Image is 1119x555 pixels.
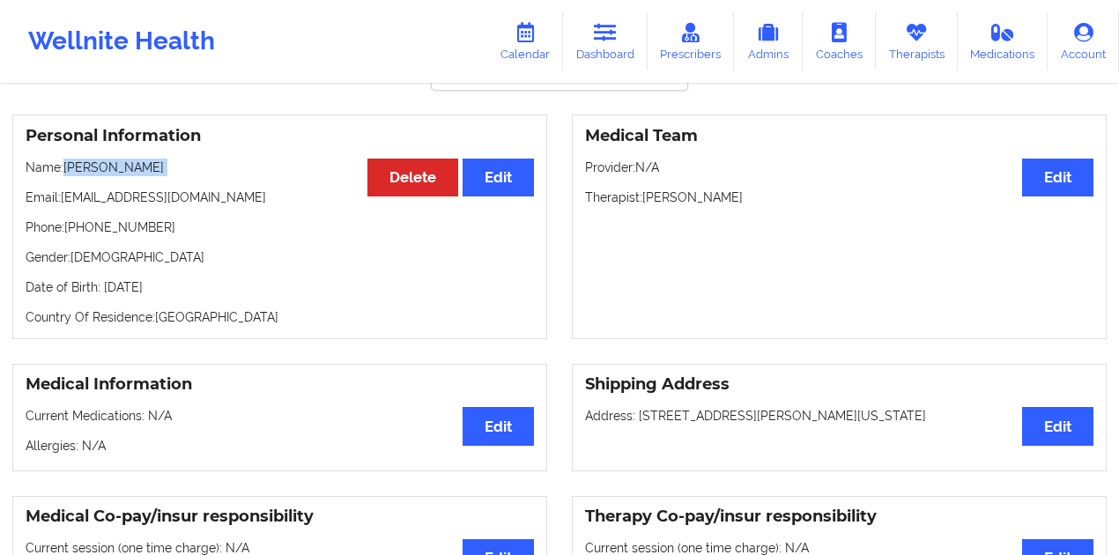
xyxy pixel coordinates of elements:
button: Edit [463,159,534,196]
h3: Shipping Address [585,374,1093,395]
p: Date of Birth: [DATE] [26,278,534,296]
h3: Medical Team [585,126,1093,146]
button: Edit [1022,407,1093,445]
p: Gender: [DEMOGRAPHIC_DATA] [26,248,534,266]
a: Coaches [803,12,876,70]
p: Address: [STREET_ADDRESS][PERSON_NAME][US_STATE] [585,407,1093,425]
a: Dashboard [563,12,648,70]
a: Medications [958,12,1049,70]
a: Calendar [487,12,563,70]
a: Therapists [876,12,958,70]
p: Provider: N/A [585,159,1093,176]
a: Account [1048,12,1119,70]
button: Delete [367,159,458,196]
a: Admins [734,12,803,70]
p: Email: [EMAIL_ADDRESS][DOMAIN_NAME] [26,189,534,206]
p: Therapist: [PERSON_NAME] [585,189,1093,206]
p: Current Medications: N/A [26,407,534,425]
a: Prescribers [648,12,735,70]
p: Phone: [PHONE_NUMBER] [26,218,534,236]
p: Allergies: N/A [26,437,534,455]
p: Country Of Residence: [GEOGRAPHIC_DATA] [26,308,534,326]
button: Edit [463,407,534,445]
h3: Personal Information [26,126,534,146]
h3: Medical Co-pay/insur responsibility [26,507,534,527]
button: Edit [1022,159,1093,196]
h3: Medical Information [26,374,534,395]
h3: Therapy Co-pay/insur responsibility [585,507,1093,527]
p: Name: [PERSON_NAME] [26,159,534,176]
